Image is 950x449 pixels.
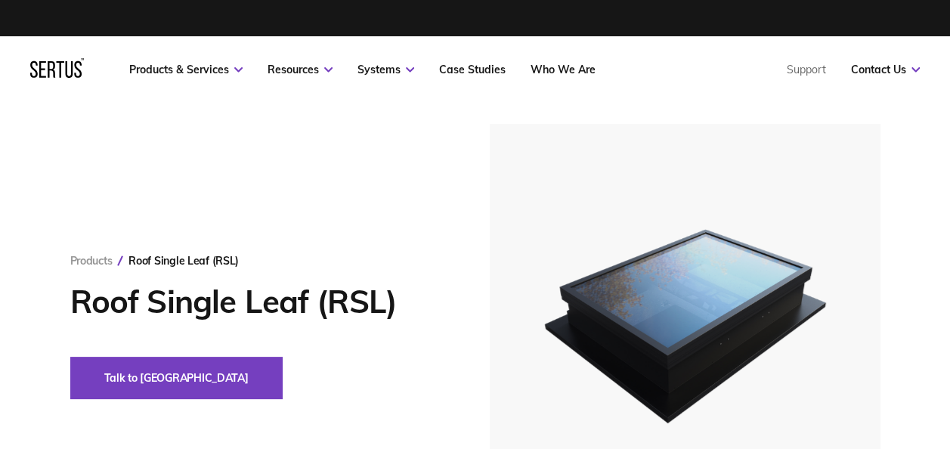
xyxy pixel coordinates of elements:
[70,357,283,399] button: Talk to [GEOGRAPHIC_DATA]
[851,63,920,76] a: Contact Us
[129,63,243,76] a: Products & Services
[787,63,826,76] a: Support
[531,63,596,76] a: Who We Are
[268,63,333,76] a: Resources
[874,376,950,449] iframe: Chat Widget
[70,283,444,320] h1: Roof Single Leaf (RSL)
[70,254,113,268] a: Products
[439,63,506,76] a: Case Studies
[357,63,414,76] a: Systems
